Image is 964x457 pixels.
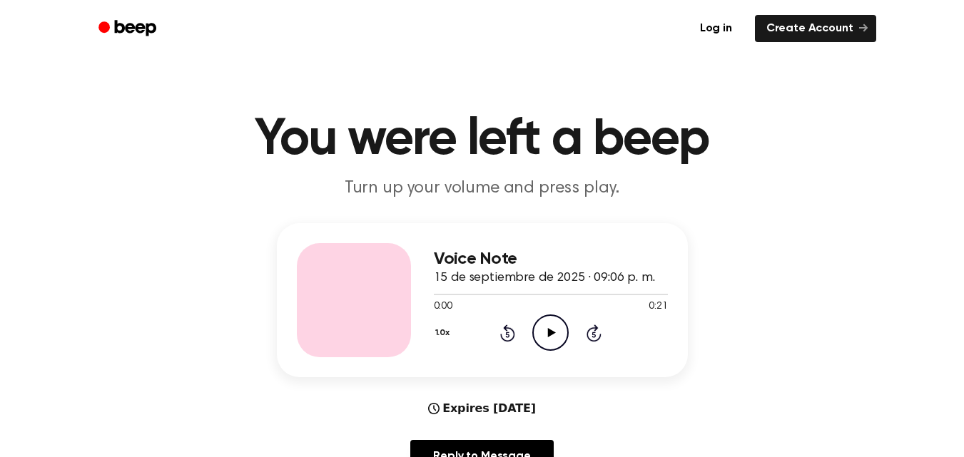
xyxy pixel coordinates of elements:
[434,272,655,284] span: 15 de septiembre de 2025 · 09:06 p. m.
[208,177,756,200] p: Turn up your volume and press play.
[428,400,536,417] div: Expires [DATE]
[434,299,452,314] span: 0:00
[117,114,848,165] h1: You were left a beep
[434,321,455,345] button: 1.0x
[88,15,169,43] a: Beep
[755,15,876,42] a: Create Account
[686,12,746,45] a: Log in
[649,299,667,314] span: 0:21
[434,250,668,269] h3: Voice Note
